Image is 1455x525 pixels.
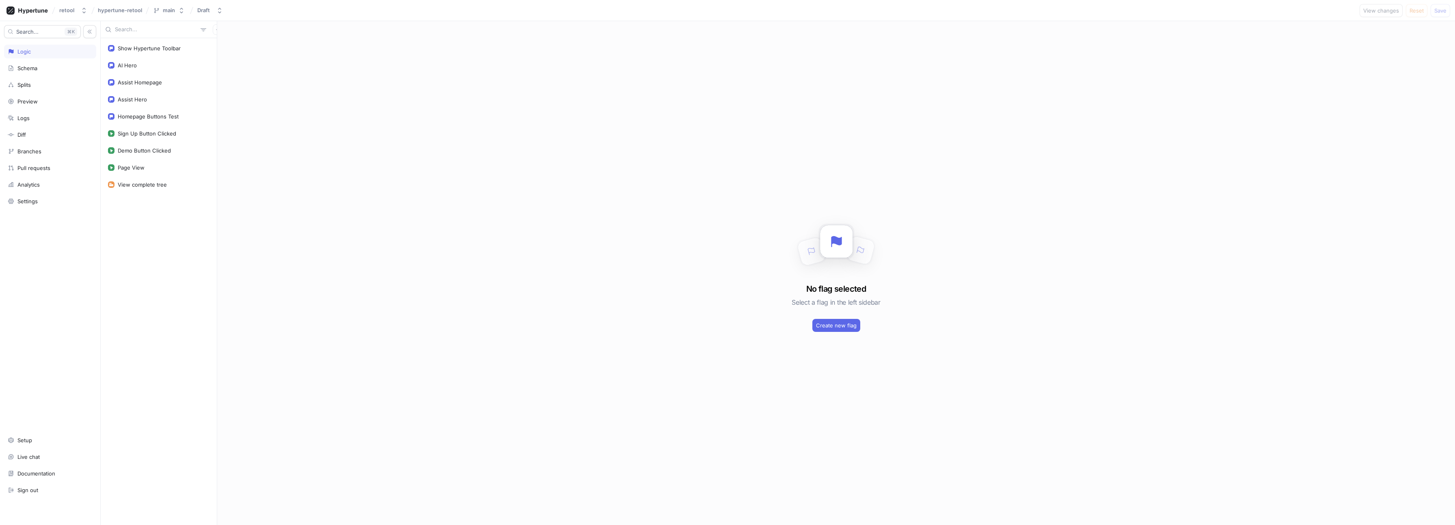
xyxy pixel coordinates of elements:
button: Draft [194,4,226,17]
div: Setup [17,437,32,443]
span: View changes [1363,8,1399,13]
div: Branches [17,148,41,155]
span: Save [1434,8,1446,13]
h3: No flag selected [806,283,866,295]
button: Search...K [4,25,81,38]
div: K [65,28,77,36]
div: Logs [17,115,30,121]
div: AI Hero [118,62,137,69]
button: View changes [1360,4,1403,17]
button: Reset [1406,4,1427,17]
div: Splits [17,82,31,88]
div: Logic [17,48,31,55]
span: Create new flag [816,323,857,328]
div: main [163,7,175,14]
span: Reset [1410,8,1424,13]
div: retool [59,7,74,14]
button: main [150,4,188,17]
div: Draft [197,7,210,14]
button: Create new flag [812,319,860,332]
div: Documentation [17,470,55,477]
span: hypertune-retool [98,7,142,13]
div: Analytics [17,181,40,188]
div: Assist Homepage [118,79,162,86]
a: Documentation [4,467,96,480]
div: Sign Up Button Clicked [118,130,176,137]
h5: Select a flag in the left sidebar [792,295,880,310]
div: Show Hypertune Toolbar [118,45,181,52]
div: Assist Hero [118,96,147,103]
div: Schema [17,65,37,71]
div: Page View [118,164,145,171]
div: View complete tree [118,181,167,188]
div: Sign out [17,487,38,493]
input: Search... [115,26,197,34]
div: Homepage Buttons Test [118,113,179,120]
span: Search... [16,29,39,34]
div: Live chat [17,454,40,460]
div: Settings [17,198,38,204]
div: Demo Button Clicked [118,147,171,154]
button: retool [56,4,91,17]
div: Diff [17,131,26,138]
div: Pull requests [17,165,50,171]
div: Preview [17,98,38,105]
button: Save [1431,4,1450,17]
